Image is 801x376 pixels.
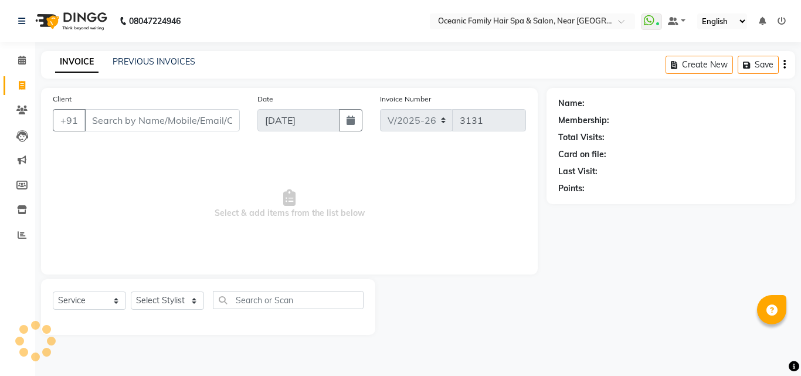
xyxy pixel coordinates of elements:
span: Select & add items from the list below [53,145,526,263]
label: Date [257,94,273,104]
div: Last Visit: [558,165,598,178]
button: Save [738,56,779,74]
input: Search or Scan [213,291,364,309]
div: Name: [558,97,585,110]
b: 08047224946 [129,5,181,38]
a: INVOICE [55,52,99,73]
iframe: chat widget [752,329,789,364]
div: Membership: [558,114,609,127]
input: Search by Name/Mobile/Email/Code [84,109,240,131]
div: Total Visits: [558,131,605,144]
img: logo [30,5,110,38]
button: Create New [666,56,733,74]
div: Points: [558,182,585,195]
label: Client [53,94,72,104]
label: Invoice Number [380,94,431,104]
a: PREVIOUS INVOICES [113,56,195,67]
div: Card on file: [558,148,606,161]
button: +91 [53,109,86,131]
